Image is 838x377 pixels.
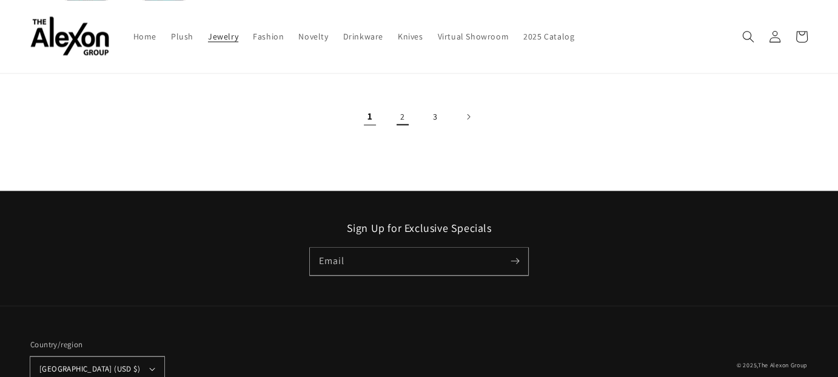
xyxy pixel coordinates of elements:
a: Fashion [246,24,291,49]
summary: Search [735,23,762,50]
a: The Alexon Group [758,361,808,369]
h2: Sign Up for Exclusive Specials [30,221,808,235]
span: Fashion [253,31,284,42]
span: Drinkware [343,31,383,42]
a: Page 3 [422,103,449,130]
span: 2025 Catalog [523,31,574,42]
a: Virtual Showroom [431,24,517,49]
a: Next page [455,103,481,130]
a: Plush [164,24,201,49]
span: Jewelry [208,31,238,42]
small: © 2025, [737,361,808,369]
span: Page 1 [357,103,383,130]
a: Knives [391,24,431,49]
a: Home [126,24,164,49]
h2: Country/region [30,339,164,351]
nav: Pagination [30,103,808,130]
span: Home [133,31,156,42]
span: Novelty [298,31,328,42]
span: Virtual Showroom [438,31,509,42]
a: Drinkware [336,24,391,49]
span: Knives [398,31,423,42]
a: Page 2 [389,103,416,130]
a: Jewelry [201,24,246,49]
a: 2025 Catalog [516,24,582,49]
button: Subscribe [501,248,528,274]
a: Novelty [291,24,335,49]
span: Plush [171,31,193,42]
img: The Alexon Group [30,17,109,56]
